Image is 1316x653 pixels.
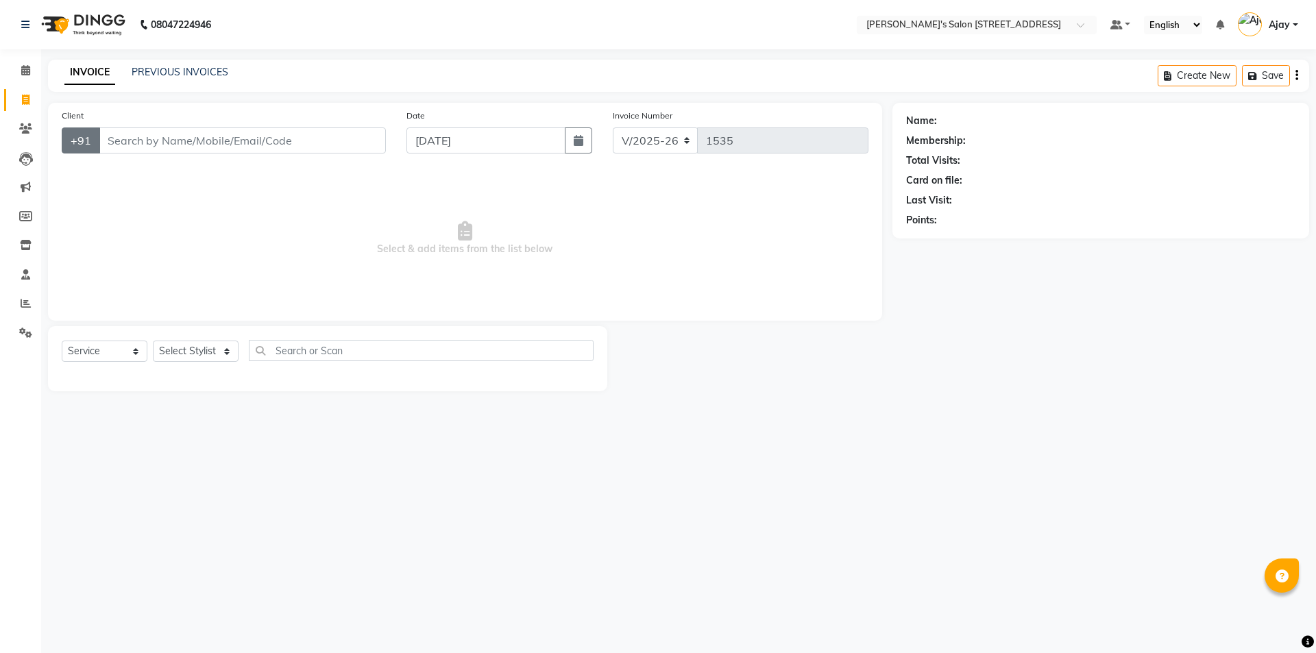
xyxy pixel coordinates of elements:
[62,170,868,307] span: Select & add items from the list below
[1242,65,1290,86] button: Save
[906,213,937,227] div: Points:
[906,114,937,128] div: Name:
[613,110,672,122] label: Invoice Number
[99,127,386,153] input: Search by Name/Mobile/Email/Code
[35,5,129,44] img: logo
[151,5,211,44] b: 08047224946
[906,153,960,168] div: Total Visits:
[62,110,84,122] label: Client
[1269,18,1290,32] span: Ajay
[249,340,594,361] input: Search or Scan
[906,134,966,148] div: Membership:
[1238,12,1262,36] img: Ajay
[906,193,952,208] div: Last Visit:
[64,60,115,85] a: INVOICE
[132,66,228,78] a: PREVIOUS INVOICES
[406,110,425,122] label: Date
[1158,65,1236,86] button: Create New
[62,127,100,153] button: +91
[906,173,962,188] div: Card on file:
